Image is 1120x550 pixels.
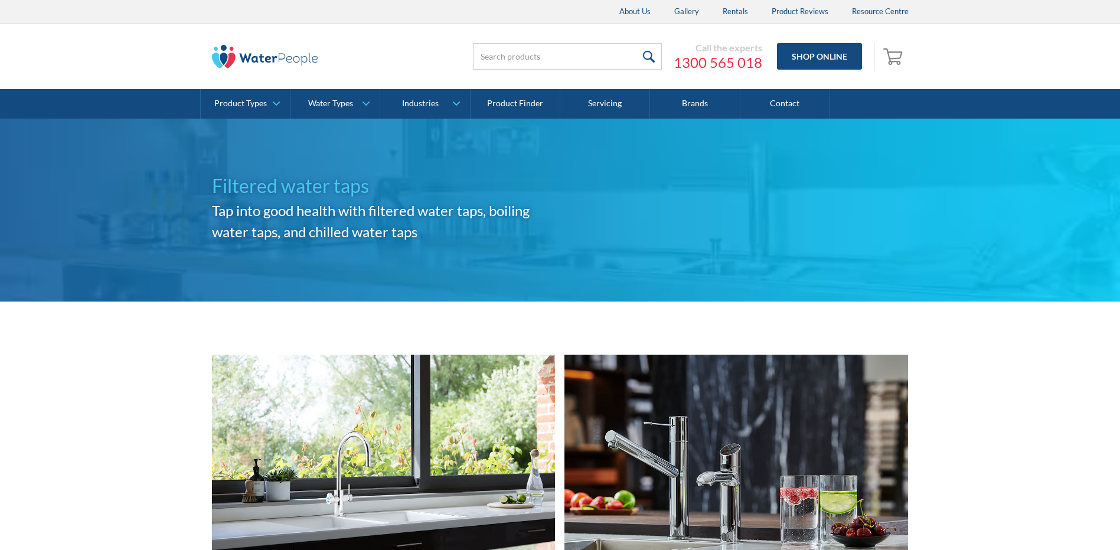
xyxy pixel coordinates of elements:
[650,89,740,119] a: Brands
[740,89,830,119] a: Contact
[1002,491,1120,550] iframe: podium webchat widget bubble
[560,89,650,119] a: Servicing
[212,172,560,200] h1: Filtered water taps
[201,89,290,119] a: Product Types
[674,42,762,54] div: Call the experts
[380,89,469,119] a: Industries
[471,89,560,119] a: Product Finder
[674,54,762,71] a: 1300 565 018
[290,89,380,119] a: Water Types
[777,43,862,70] a: Shop Online
[308,99,353,109] div: Water Types
[214,99,267,109] div: Product Types
[402,99,439,109] div: Industries
[880,42,909,71] a: Open empty cart
[883,47,906,66] img: shopping cart
[473,43,662,70] input: Search products
[212,45,318,68] img: The Water People
[212,200,560,243] h2: Tap into good health with filtered water taps, boiling water taps, and chilled water taps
